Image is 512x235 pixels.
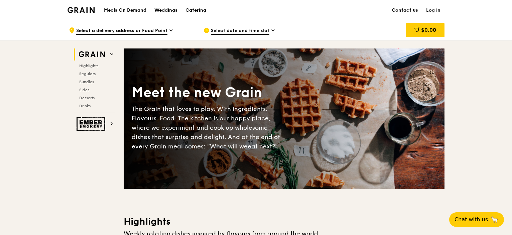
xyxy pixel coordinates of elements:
[185,0,206,20] div: Catering
[150,0,181,20] a: Weddings
[491,216,499,224] span: 🦙
[79,72,96,76] span: Regulars
[132,84,284,102] div: Meet the new Grain
[132,104,284,151] div: The Grain that loves to play. With ingredients. Flavours. Food. The kitchen is our happy place, w...
[104,7,146,14] h1: Meals On Demand
[79,64,98,68] span: Highlights
[77,48,107,61] img: Grain web logo
[455,216,488,224] span: Chat with us
[211,27,269,35] span: Select date and time slot
[422,0,444,20] a: Log in
[79,96,95,100] span: Desserts
[79,104,91,108] span: Drinks
[79,80,94,84] span: Bundles
[79,88,89,92] span: Sides
[388,0,422,20] a: Contact us
[248,143,278,150] span: eat next?”
[181,0,210,20] a: Catering
[77,117,107,131] img: Ember Smokery web logo
[154,0,177,20] div: Weddings
[421,27,436,33] span: $0.00
[68,7,95,13] img: Grain
[124,216,444,228] h3: Highlights
[76,27,167,35] span: Select a delivery address or Food Point
[449,212,504,227] button: Chat with us🦙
